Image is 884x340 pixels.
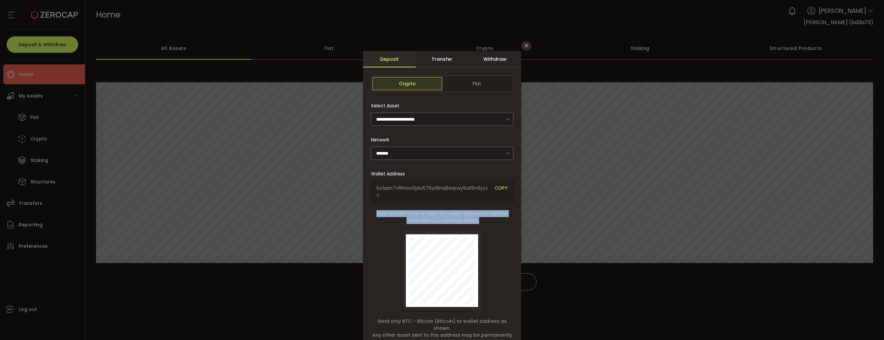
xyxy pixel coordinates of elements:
[442,77,512,90] span: Fiat
[371,136,393,143] label: Network
[373,77,442,90] span: Crypto
[495,185,508,199] span: COPY
[363,51,416,67] div: Deposit
[371,102,403,109] label: Select Asset
[377,185,490,199] span: bc1qan7v6hnxa0jdu679yr8lnq8aqxwy9u65n9yzzc
[371,210,513,224] span: Scan the QR Code or copy the wallet address to transfer funds into your Zerocap wallet.
[521,41,531,51] button: Close
[371,318,513,332] span: Send only BTC - Bitcoin (Bitcoin) to wallet address as shown.
[371,170,409,177] label: Wallet Address
[851,308,884,340] iframe: Chat Widget
[416,51,469,67] div: Transfer
[469,51,521,67] div: Withdraw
